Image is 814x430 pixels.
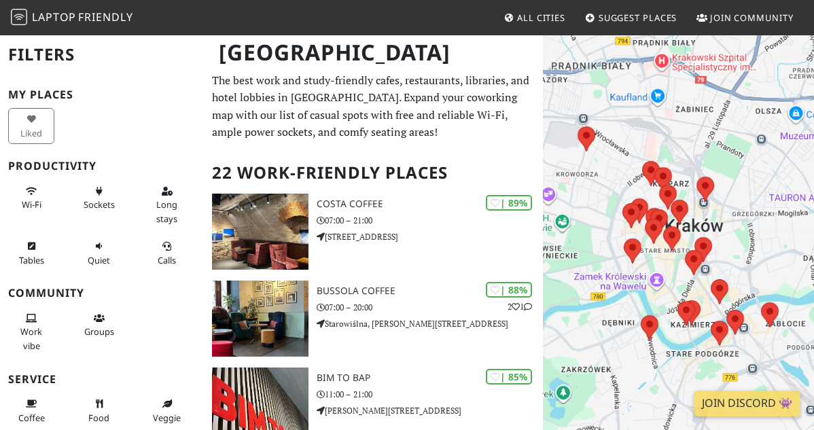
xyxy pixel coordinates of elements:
h3: Bussola Coffee [317,285,543,297]
a: Costa Coffee | 89% Costa Coffee 07:00 – 21:00 [STREET_ADDRESS] [204,194,543,270]
span: All Cities [517,12,565,24]
span: Long stays [156,198,177,224]
button: Sockets [76,180,122,216]
h2: 22 Work-Friendly Places [212,152,535,194]
span: Coffee [18,412,45,424]
span: Group tables [84,325,114,338]
h3: Costa Coffee [317,198,543,210]
span: People working [20,325,42,351]
div: | 85% [486,369,532,384]
p: 11:00 – 21:00 [317,388,543,401]
button: Quiet [76,235,122,271]
h3: BIM TO BAP [317,372,543,384]
p: The best work and study-friendly cafes, restaurants, libraries, and hotel lobbies in [GEOGRAPHIC_... [212,72,535,141]
h2: Filters [8,34,196,75]
a: Join Community [691,5,799,30]
button: Food [76,393,122,429]
span: Laptop [32,10,76,24]
h1: [GEOGRAPHIC_DATA] [208,34,540,71]
img: Costa Coffee [212,194,308,270]
button: Groups [76,307,122,343]
h3: Community [8,287,196,300]
a: Bussola Coffee | 88% 21 Bussola Coffee 07:00 – 20:00 Starowiślna, [PERSON_NAME][STREET_ADDRESS] [204,281,543,357]
span: Work-friendly tables [19,254,44,266]
img: LaptopFriendly [11,9,27,25]
p: [STREET_ADDRESS] [317,230,543,243]
img: Bussola Coffee [212,281,308,357]
button: Calls [144,235,190,271]
span: Quiet [88,254,110,266]
h3: Service [8,373,196,386]
a: Suggest Places [580,5,683,30]
h3: My Places [8,88,196,101]
p: [PERSON_NAME][STREET_ADDRESS] [317,404,543,417]
a: Join Discord 👾 [694,391,800,416]
button: Coffee [8,393,54,429]
button: Wi-Fi [8,180,54,216]
p: 07:00 – 21:00 [317,214,543,227]
div: | 89% [486,195,532,211]
button: Tables [8,235,54,271]
h3: Productivity [8,160,196,173]
span: Veggie [153,412,181,424]
button: Veggie [144,393,190,429]
a: All Cities [498,5,571,30]
p: 07:00 – 20:00 [317,301,543,314]
span: Friendly [78,10,132,24]
span: Food [88,412,109,424]
span: Video/audio calls [158,254,176,266]
span: Suggest Places [599,12,677,24]
p: Starowiślna, [PERSON_NAME][STREET_ADDRESS] [317,317,543,330]
span: Join Community [710,12,794,24]
a: LaptopFriendly LaptopFriendly [11,6,133,30]
div: | 88% [486,282,532,298]
p: 2 1 [508,300,532,313]
button: Long stays [144,180,190,230]
span: Stable Wi-Fi [22,198,41,211]
span: Power sockets [84,198,115,211]
button: Work vibe [8,307,54,357]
